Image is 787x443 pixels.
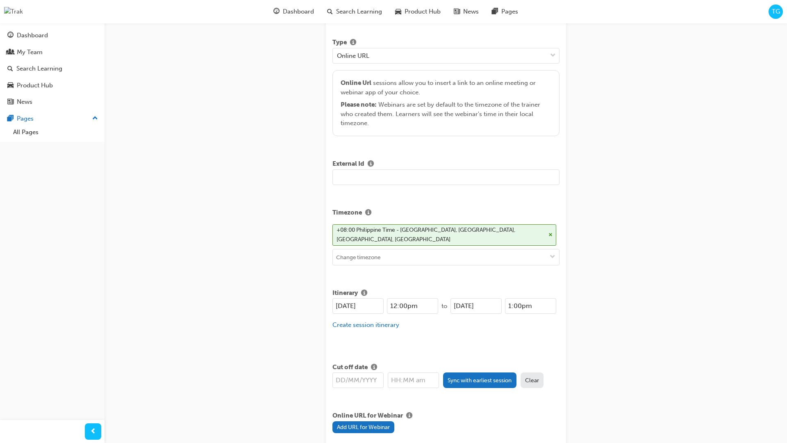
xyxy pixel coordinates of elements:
span: car-icon [395,7,401,17]
div: sessions allow you to insert a link to an online meeting or webinar app of your choice. [341,78,551,128]
span: External Id [332,159,364,169]
div: News [17,97,32,107]
input: HH:MM am [387,298,438,314]
button: toggle menu [546,249,559,265]
input: DD/MM/YYYY [332,298,384,314]
button: Show info [403,411,416,421]
a: search-iconSearch Learning [321,3,389,20]
a: Product Hub [3,78,101,93]
span: up-icon [92,113,98,124]
span: down-icon [550,50,556,61]
button: Show info [358,288,371,299]
span: pages-icon [492,7,498,17]
button: TG [769,5,783,19]
span: info-icon [368,161,374,168]
a: car-iconProduct Hub [389,3,447,20]
span: pages-icon [7,115,14,123]
input: DD/MM/YYYY [450,298,502,314]
button: Pages [3,111,101,126]
button: Create session itinerary [332,320,399,330]
span: Itinerary [332,288,358,299]
span: people-icon [7,49,14,56]
span: info-icon [406,413,412,420]
span: Online URL for Webinar [332,411,403,421]
span: prev-icon [90,427,96,437]
span: news-icon [7,98,14,106]
div: Search Learning [16,64,62,73]
span: guage-icon [7,32,14,39]
span: car-icon [7,82,14,89]
button: DashboardMy TeamSearch LearningProduct HubNews [3,26,101,111]
button: Show info [368,363,380,373]
button: Show info [364,159,377,169]
span: search-icon [327,7,333,17]
button: Sync with earliest session [443,372,516,388]
span: Dashboard [283,7,314,16]
input: HH:MM am [505,298,556,314]
div: Product Hub [17,81,53,90]
input: HH:MM am [388,372,439,388]
span: News [463,7,479,16]
a: news-iconNews [447,3,485,20]
div: to [438,301,450,311]
span: news-icon [454,7,460,17]
div: Dashboard [17,31,48,40]
input: Change timezone [333,249,559,265]
div: +08:00 Philippine Time - [GEOGRAPHIC_DATA], [GEOGRAPHIC_DATA], [GEOGRAPHIC_DATA], [GEOGRAPHIC_DATA] [337,226,546,244]
span: cross-icon [548,233,553,237]
button: Show info [347,38,359,48]
span: info-icon [350,39,356,47]
span: guage-icon [273,7,280,17]
div: Webinars are set by default to the timezone of the trainer who created them. Learners will see th... [341,100,551,128]
button: Add URL for Webinar [332,421,395,433]
span: Type [332,38,347,48]
span: Please note : [341,101,377,108]
a: pages-iconPages [485,3,525,20]
div: My Team [17,48,43,57]
button: Show info [362,208,375,218]
span: info-icon [361,290,367,297]
span: Search Learning [336,7,382,16]
a: guage-iconDashboard [267,3,321,20]
span: Cut off date [332,363,368,373]
a: All Pages [10,126,101,139]
span: search-icon [7,65,13,73]
div: Pages [17,114,34,123]
input: DD/MM/YYYY [332,372,384,388]
img: Trak [4,7,23,16]
span: TG [772,7,780,16]
a: Search Learning [3,61,101,76]
a: News [3,94,101,110]
a: My Team [3,45,101,60]
span: Product Hub [405,7,441,16]
span: info-icon [365,210,371,217]
button: Clear [521,372,544,388]
span: Pages [501,7,518,16]
div: Online URL [337,51,369,60]
a: Dashboard [3,28,101,43]
span: info-icon [371,364,377,372]
span: down-icon [550,254,555,261]
span: Online Url [341,79,371,87]
span: Timezone [332,208,362,218]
